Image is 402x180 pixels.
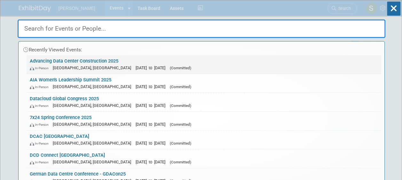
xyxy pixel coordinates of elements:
span: [DATE] to [DATE] [136,160,169,164]
span: (Committed) [170,85,191,89]
span: In-Person [30,141,51,146]
span: [GEOGRAPHIC_DATA], [GEOGRAPHIC_DATA] [53,122,134,127]
span: (Committed) [170,160,191,164]
span: In-Person [30,66,51,70]
span: [DATE] to [DATE] [136,84,169,89]
div: Recently Viewed Events: [22,41,381,55]
span: In-Person [30,123,51,127]
a: DCD Connect [GEOGRAPHIC_DATA] In-Person [GEOGRAPHIC_DATA], [GEOGRAPHIC_DATA] [DATE] to [DATE] (Co... [27,149,381,168]
span: [DATE] to [DATE] [136,141,169,146]
span: In-Person [30,160,51,164]
span: [GEOGRAPHIC_DATA], [GEOGRAPHIC_DATA] [53,141,134,146]
a: AIA Women's Leadership Summit 2025 In-Person [GEOGRAPHIC_DATA], [GEOGRAPHIC_DATA] [DATE] to [DATE... [27,74,381,93]
span: (Committed) [170,122,191,127]
span: (Committed) [170,141,191,146]
span: In-Person [30,85,51,89]
span: (Committed) [170,103,191,108]
span: (Committed) [170,66,191,70]
span: [DATE] to [DATE] [136,122,169,127]
span: [DATE] to [DATE] [136,103,169,108]
input: Search for Events or People... [18,19,385,38]
span: In-Person [30,104,51,108]
a: Advancing Data Center Construction 2025 In-Person [GEOGRAPHIC_DATA], [GEOGRAPHIC_DATA] [DATE] to ... [27,55,381,74]
span: [GEOGRAPHIC_DATA], [GEOGRAPHIC_DATA] [53,65,134,70]
span: [GEOGRAPHIC_DATA], [GEOGRAPHIC_DATA] [53,160,134,164]
span: [GEOGRAPHIC_DATA], [GEOGRAPHIC_DATA] [53,103,134,108]
span: [DATE] to [DATE] [136,65,169,70]
a: 7x24 Spring Conference 2025 In-Person [GEOGRAPHIC_DATA], [GEOGRAPHIC_DATA] [DATE] to [DATE] (Comm... [27,112,381,130]
span: [GEOGRAPHIC_DATA], [GEOGRAPHIC_DATA] [53,84,134,89]
a: Datacloud Global Congress 2025 In-Person [GEOGRAPHIC_DATA], [GEOGRAPHIC_DATA] [DATE] to [DATE] (C... [27,93,381,111]
a: DCAC [GEOGRAPHIC_DATA] In-Person [GEOGRAPHIC_DATA], [GEOGRAPHIC_DATA] [DATE] to [DATE] (Committed) [27,131,381,149]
